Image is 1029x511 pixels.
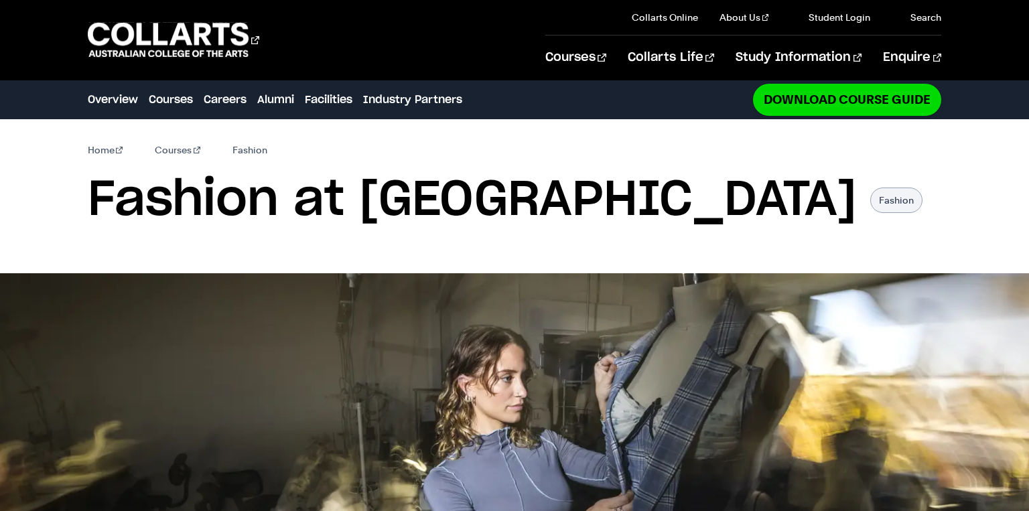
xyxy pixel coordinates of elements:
a: Home [88,141,123,159]
div: Go to homepage [88,21,259,59]
a: About Us [719,11,769,24]
p: Fashion [870,188,922,213]
a: Collarts Life [628,35,714,80]
a: Careers [204,92,247,108]
a: Alumni [257,92,294,108]
a: Courses [545,35,606,80]
a: Overview [88,92,138,108]
a: Collarts Online [632,11,698,24]
span: Fashion [232,141,267,159]
a: Courses [155,141,200,159]
h1: Fashion at [GEOGRAPHIC_DATA] [88,170,857,230]
a: Industry Partners [363,92,462,108]
a: Facilities [305,92,352,108]
a: Enquire [883,35,941,80]
a: Study Information [736,35,862,80]
a: Student Login [790,11,870,24]
a: Download Course Guide [753,84,941,115]
a: Search [892,11,941,24]
a: Courses [149,92,193,108]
